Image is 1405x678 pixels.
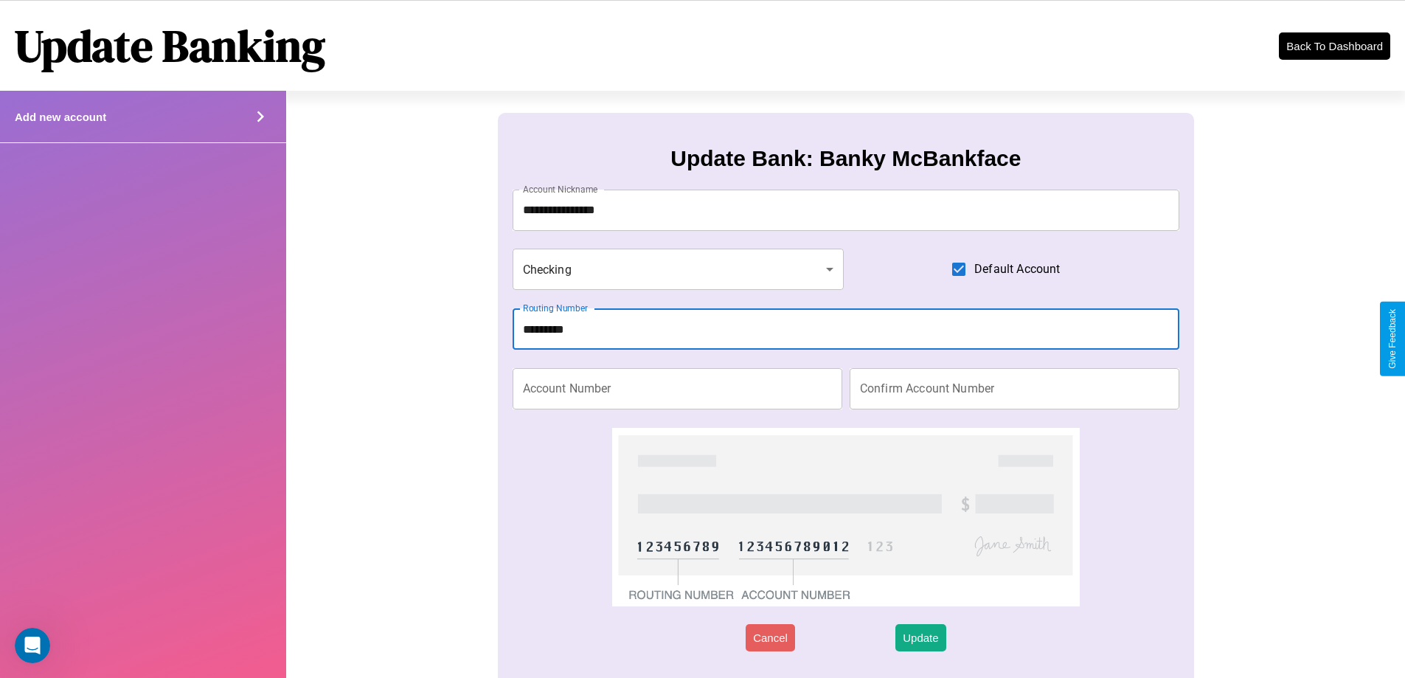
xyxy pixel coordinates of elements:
button: Update [895,624,946,651]
h3: Update Bank: Banky McBankface [670,146,1021,171]
h4: Add new account [15,111,106,123]
label: Account Nickname [523,183,598,196]
h1: Update Banking [15,15,325,76]
iframe: Intercom live chat [15,628,50,663]
button: Back To Dashboard [1279,32,1390,60]
div: Give Feedback [1387,309,1398,369]
span: Default Account [974,260,1060,278]
label: Routing Number [523,302,588,314]
img: check [612,428,1079,606]
button: Cancel [746,624,795,651]
div: Checking [513,249,844,290]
